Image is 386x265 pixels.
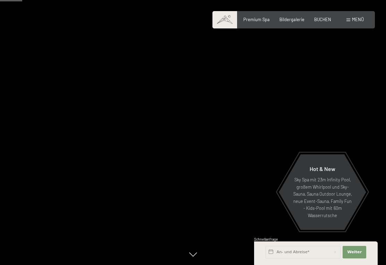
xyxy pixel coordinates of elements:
[347,249,362,255] span: Weiter
[279,17,304,22] a: Bildergalerie
[352,17,364,22] span: Menü
[292,176,353,219] p: Sky Spa mit 23m Infinity Pool, großem Whirlpool und Sky-Sauna, Sauna Outdoor Lounge, neue Event-S...
[310,165,335,172] span: Hot & New
[343,246,366,258] button: Weiter
[254,237,278,241] span: Schnellanfrage
[243,17,270,22] a: Premium Spa
[278,154,367,230] a: Hot & New Sky Spa mit 23m Infinity Pool, großem Whirlpool und Sky-Sauna, Sauna Outdoor Lounge, ne...
[314,17,331,22] a: BUCHEN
